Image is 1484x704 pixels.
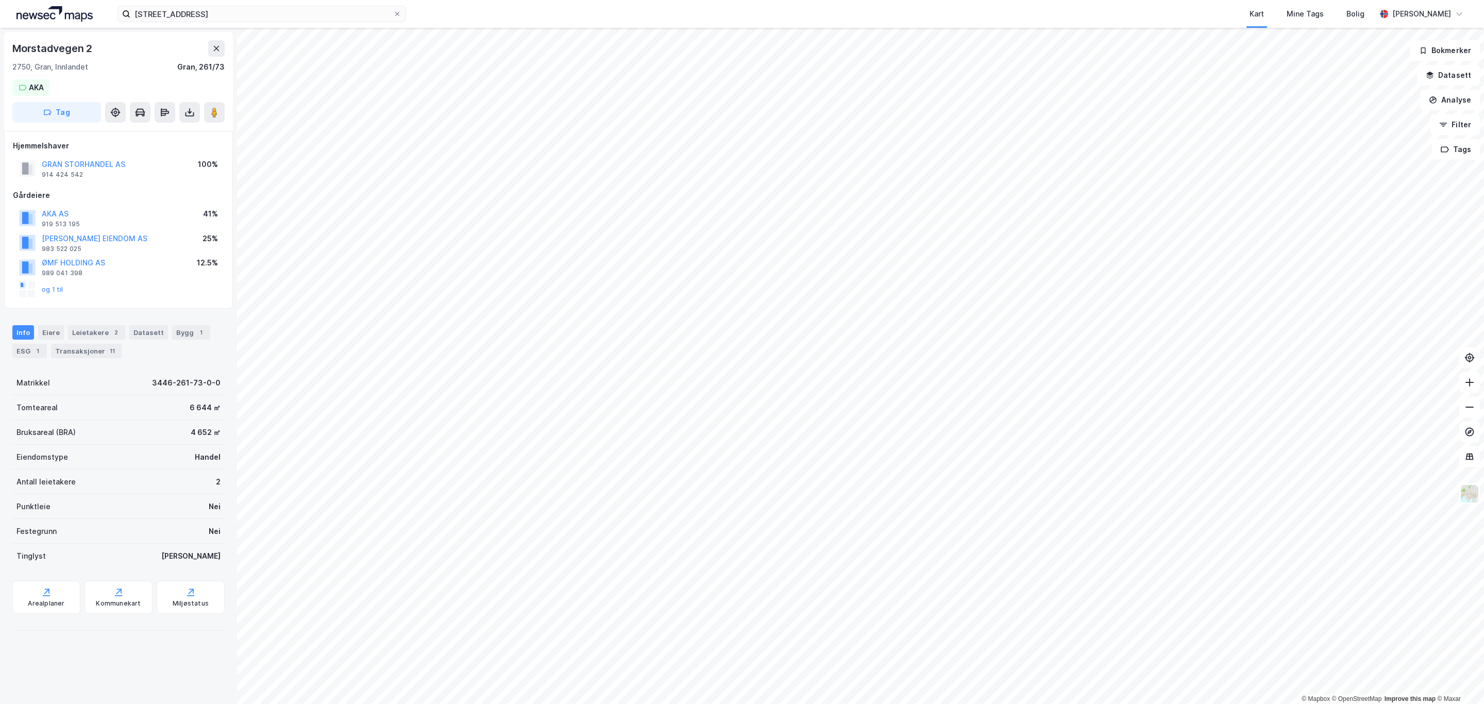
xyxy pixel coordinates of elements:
div: ESG [12,344,47,358]
div: 3446-261-73-0-0 [152,377,221,389]
div: Tinglyst [16,550,46,562]
div: 2 [111,327,121,338]
div: Antall leietakere [16,476,76,488]
div: Bruksareal (BRA) [16,426,76,439]
div: 983 522 025 [42,245,81,253]
div: Bygg [172,325,210,340]
div: Info [12,325,34,340]
div: 12.5% [197,257,218,269]
div: Datasett [129,325,168,340]
div: [PERSON_NAME] [161,550,221,562]
button: Datasett [1417,65,1480,86]
div: 11 [107,346,117,356]
button: Tag [12,102,101,123]
div: Nei [209,525,221,538]
div: Miljøstatus [173,599,209,608]
div: 6 644 ㎡ [190,401,221,414]
div: Eiendomstype [16,451,68,463]
iframe: Chat Widget [1432,655,1484,704]
div: Handel [195,451,221,463]
div: Mine Tags [1287,8,1324,20]
div: Gran, 261/73 [177,61,225,73]
div: Tomteareal [16,401,58,414]
a: Mapbox [1302,695,1330,702]
div: Punktleie [16,500,50,513]
div: Hjemmelshaver [13,140,224,152]
div: 2 [216,476,221,488]
div: 914 424 542 [42,171,83,179]
div: Festegrunn [16,525,57,538]
div: Nei [209,500,221,513]
div: 1 [196,327,206,338]
button: Analyse [1420,90,1480,110]
div: [PERSON_NAME] [1392,8,1451,20]
div: 989 041 398 [42,269,82,277]
div: 25% [203,232,218,245]
div: Kart [1250,8,1264,20]
div: 41% [203,208,218,220]
button: Filter [1430,114,1480,135]
div: 919 513 195 [42,220,80,228]
div: Matrikkel [16,377,50,389]
div: Leietakere [68,325,125,340]
button: Bokmerker [1410,40,1480,61]
div: 100% [198,158,218,171]
div: Bolig [1346,8,1364,20]
div: AKA [29,81,44,94]
div: 2750, Gran, Innlandet [12,61,88,73]
img: Z [1460,484,1479,504]
div: Transaksjoner [51,344,122,358]
div: Gårdeiere [13,189,224,202]
div: Kommunekart [96,599,141,608]
button: Tags [1432,139,1480,160]
div: Eiere [38,325,64,340]
div: 4 652 ㎡ [191,426,221,439]
div: Arealplaner [28,599,64,608]
img: logo.a4113a55bc3d86da70a041830d287a7e.svg [16,6,93,22]
input: Søk på adresse, matrikkel, gårdeiere, leietakere eller personer [130,6,393,22]
a: Improve this map [1385,695,1436,702]
a: OpenStreetMap [1332,695,1382,702]
div: Morstadvegen 2 [12,40,94,57]
div: 1 [32,346,43,356]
